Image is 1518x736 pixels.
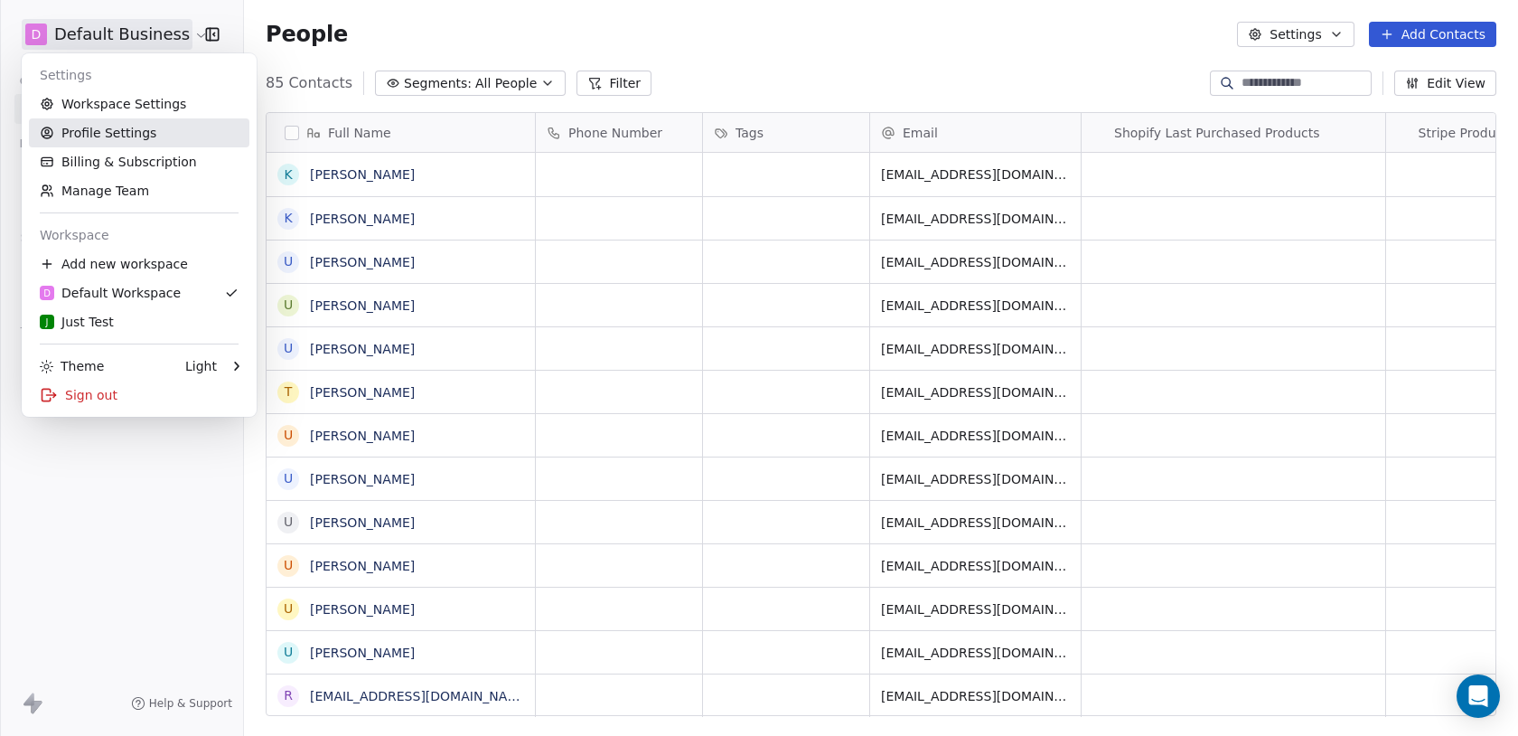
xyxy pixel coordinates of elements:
[43,287,51,300] span: D
[185,357,217,375] div: Light
[29,61,249,90] div: Settings
[29,90,249,118] a: Workspace Settings
[29,221,249,250] div: Workspace
[46,316,49,329] span: J
[29,176,249,205] a: Manage Team
[40,313,114,331] div: Just Test
[29,250,249,278] div: Add new workspace
[40,357,104,375] div: Theme
[40,284,181,302] div: Default Workspace
[29,118,249,147] a: Profile Settings
[29,381,249,410] div: Sign out
[29,147,249,176] a: Billing & Subscription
